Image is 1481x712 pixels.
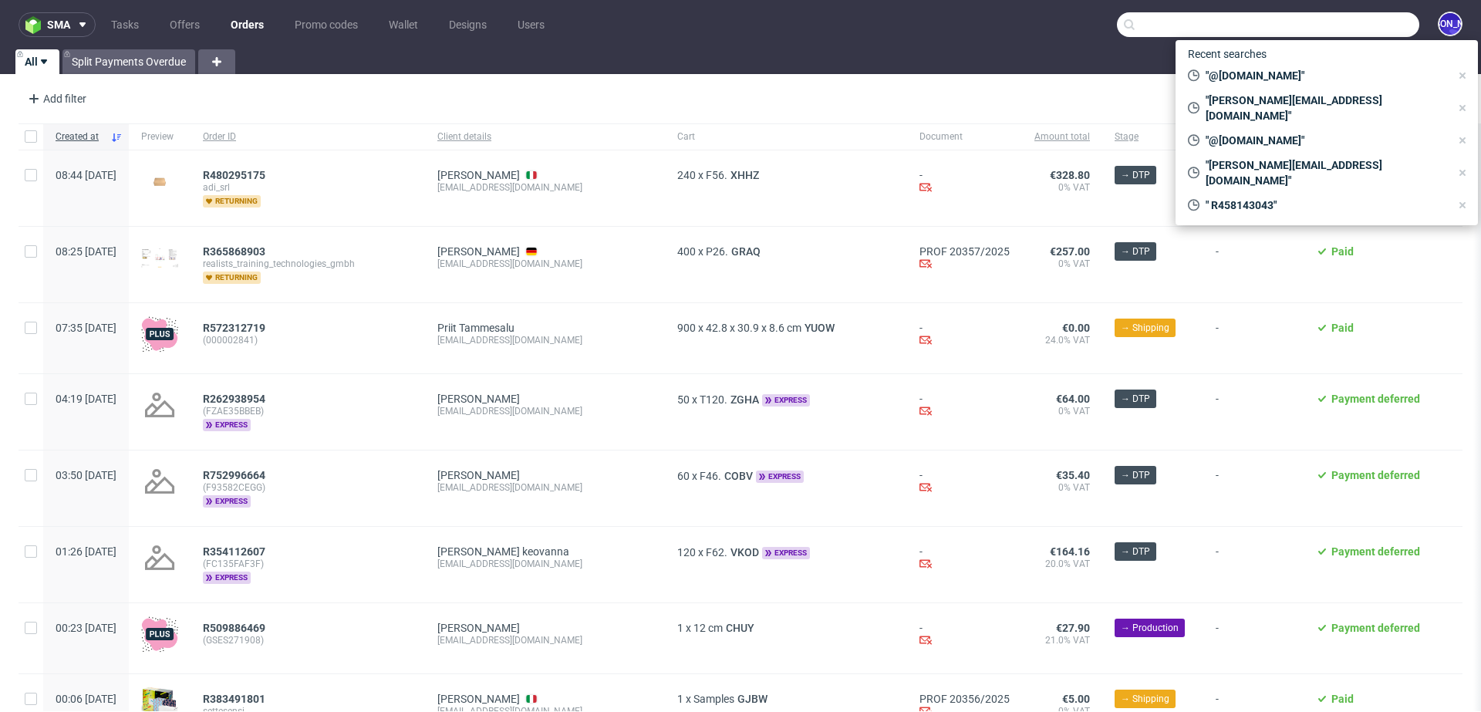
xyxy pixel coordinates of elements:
[203,693,268,705] a: R383491801
[62,49,195,74] a: Split Payments Overdue
[203,545,268,558] a: R354112607
[437,181,653,194] div: [EMAIL_ADDRESS][DOMAIN_NAME]
[1199,93,1450,123] span: "[PERSON_NAME][EMAIL_ADDRESS][DOMAIN_NAME]"
[1034,481,1090,494] span: 0% VAT
[203,545,265,558] span: R354112607
[19,12,96,37] button: sma
[437,245,520,258] a: [PERSON_NAME]
[919,393,1010,420] div: -
[203,393,268,405] a: R262938954
[734,693,771,705] a: GJBW
[1182,42,1273,66] span: Recent searches
[1331,393,1420,405] span: Payment deferred
[677,245,895,258] div: x
[437,405,653,417] div: [EMAIL_ADDRESS][DOMAIN_NAME]
[141,130,178,143] span: Preview
[437,258,653,270] div: [EMAIL_ADDRESS][DOMAIN_NAME]
[437,634,653,646] div: [EMAIL_ADDRESS][DOMAIN_NAME]
[1121,168,1150,182] span: → DTP
[919,693,1010,705] a: PROF 20356/2025
[203,419,251,431] span: express
[762,394,810,407] span: express
[102,12,148,37] a: Tasks
[1439,13,1461,35] figcaption: [PERSON_NAME]
[919,130,1010,143] span: Document
[756,471,804,483] span: express
[203,469,265,481] span: R752996664
[677,622,683,634] span: 1
[285,12,367,37] a: Promo codes
[1056,622,1090,634] span: €27.90
[203,245,268,258] a: R365868903
[203,169,268,181] a: R480295175
[56,169,116,181] span: 08:44 [DATE]
[203,558,413,570] span: (FC135FAF3F)
[203,245,265,258] span: R365868903
[1034,558,1090,570] span: 20.0% VAT
[677,393,895,407] div: x
[1331,322,1354,334] span: Paid
[22,86,89,111] div: Add filter
[437,334,653,346] div: [EMAIL_ADDRESS][DOMAIN_NAME]
[919,169,1010,196] div: -
[700,393,727,406] span: T120.
[1216,245,1291,284] span: -
[706,322,801,334] span: 42.8 x 30.9 x 8.6 cm
[203,495,251,508] span: express
[1121,545,1150,558] span: → DTP
[160,12,209,37] a: Offers
[1331,545,1420,558] span: Payment deferred
[203,634,413,646] span: (GSES271908)
[693,622,723,634] span: 12 cm
[677,322,696,334] span: 900
[1034,130,1090,143] span: Amount total
[437,693,520,705] a: [PERSON_NAME]
[801,322,838,334] a: YUOW
[1121,392,1150,406] span: → DTP
[1034,181,1090,194] span: 0% VAT
[727,546,762,558] a: VKOD
[677,693,683,705] span: 1
[723,622,757,634] a: CHUY
[677,393,690,406] span: 50
[1216,322,1291,355] span: -
[437,622,520,634] a: [PERSON_NAME]
[1199,133,1450,148] span: "@[DOMAIN_NAME]"
[1331,622,1420,634] span: Payment deferred
[203,322,268,334] a: R572312719
[1056,469,1090,481] span: €35.40
[677,470,690,482] span: 60
[1062,322,1090,334] span: €0.00
[1056,393,1090,405] span: €64.00
[203,258,413,270] span: realists_training_technologies_gmbh
[15,49,59,74] a: All
[721,470,756,482] a: COBV
[1216,545,1291,584] span: -
[56,393,116,405] span: 04:19 [DATE]
[706,245,728,258] span: P26.
[141,463,178,500] img: no_design.png
[221,12,273,37] a: Orders
[141,171,178,192] img: version_two_editor_design
[141,616,178,653] img: plus-icon.676465ae8f3a83198b3f.png
[919,469,1010,496] div: -
[728,245,764,258] a: GRAQ
[919,622,1010,649] div: -
[56,622,116,634] span: 00:23 [DATE]
[437,545,569,558] a: [PERSON_NAME] keovanna
[56,469,116,481] span: 03:50 [DATE]
[1331,693,1354,705] span: Paid
[919,322,1010,349] div: -
[1331,469,1420,481] span: Payment deferred
[727,169,762,181] span: XHHZ
[1121,245,1150,258] span: → DTP
[141,245,178,271] img: version_two_editor_design.png
[47,19,70,30] span: sma
[203,272,261,284] span: returning
[706,546,727,558] span: F62.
